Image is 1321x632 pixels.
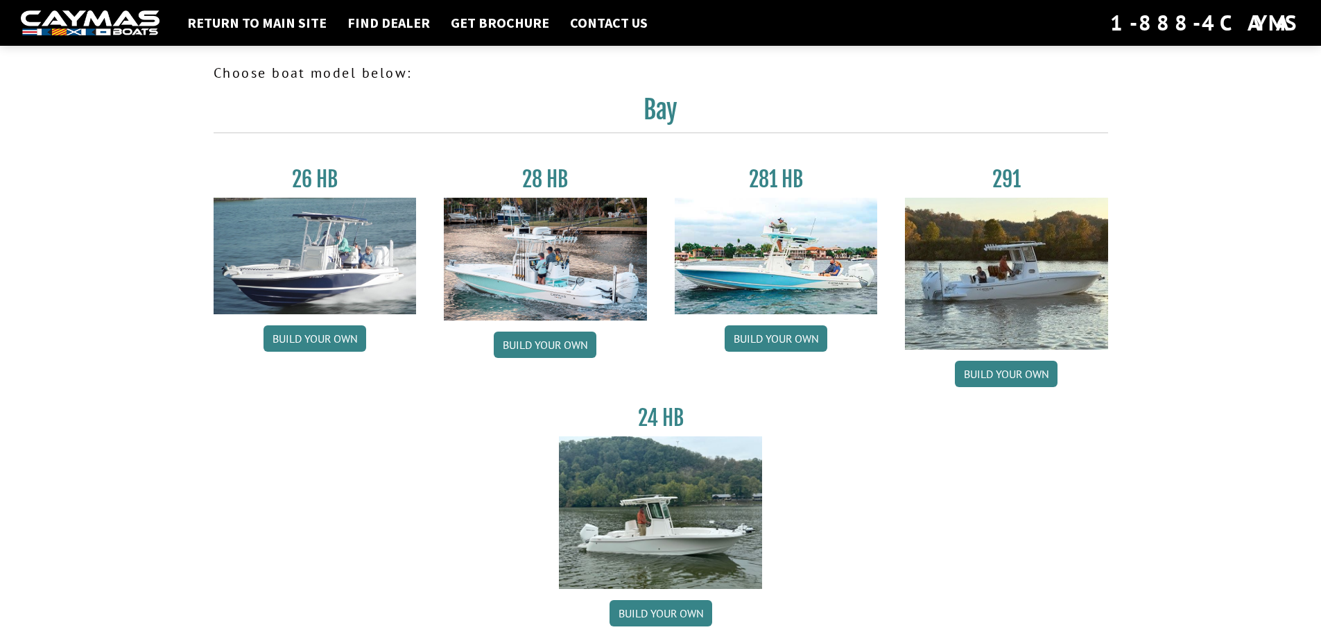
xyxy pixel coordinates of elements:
a: Contact Us [563,14,655,32]
img: 28_hb_thumbnail_for_caymas_connect.jpg [444,198,647,321]
img: 24_HB_thumbnail.jpg [559,436,762,588]
h3: 281 HB [675,166,878,192]
img: 28-hb-twin.jpg [675,198,878,314]
h3: 24 HB [559,405,762,431]
a: Build your own [494,332,596,358]
img: 291_Thumbnail.jpg [905,198,1108,350]
h3: 26 HB [214,166,417,192]
h3: 28 HB [444,166,647,192]
h3: 291 [905,166,1108,192]
p: Choose boat model below: [214,62,1108,83]
a: Find Dealer [340,14,437,32]
a: Build your own [264,325,366,352]
a: Get Brochure [444,14,556,32]
img: white-logo-c9c8dbefe5ff5ceceb0f0178aa75bf4bb51f6bca0971e226c86eb53dfe498488.png [21,10,159,36]
a: Build your own [955,361,1057,387]
a: Return to main site [180,14,334,32]
div: 1-888-4CAYMAS [1110,8,1300,38]
a: Build your own [725,325,827,352]
img: 26_new_photo_resized.jpg [214,198,417,314]
a: Build your own [610,600,712,626]
h2: Bay [214,94,1108,133]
